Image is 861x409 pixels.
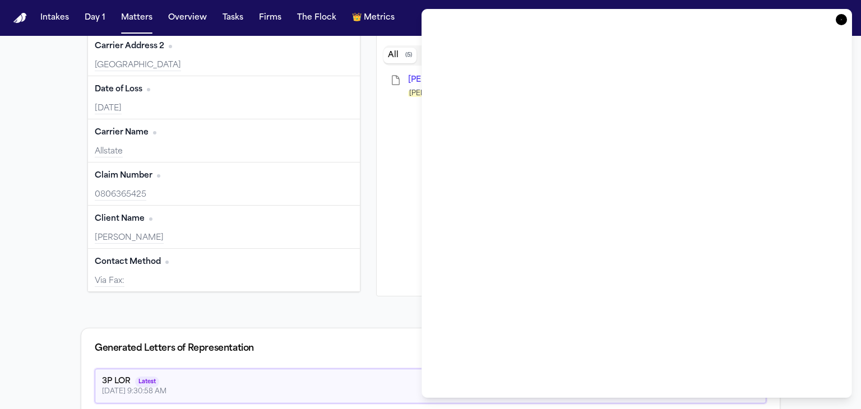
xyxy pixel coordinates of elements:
[95,369,766,403] div: Latest generated Letter of Representation
[95,213,145,225] span: Client Name
[153,131,156,134] span: No citation
[254,8,286,28] button: Firms
[165,261,169,264] span: No citation
[88,162,360,206] div: Claim Number (optional)
[80,8,110,28] button: Day 1
[95,170,152,182] span: Claim Number
[95,276,353,287] div: Via Fax:
[436,23,838,384] iframe: LoR Preview
[88,33,360,76] div: Carrier Address 2 (optional)
[408,90,470,97] mark: [PERSON_NAME]
[348,8,399,28] button: crownMetrics
[147,88,150,91] span: No citation
[157,174,160,178] span: No citation
[408,76,568,84] span: Z. Carbonell - Intake Form - 9.14.25
[95,146,353,157] div: Allstate
[88,249,360,291] div: Contact Method (optional)
[102,387,166,396] div: [DATE] 9:30:58 AM
[13,13,27,24] a: Home
[405,52,412,59] span: ( 5 )
[408,90,470,97] span: Zulibell Carbonell
[416,48,470,63] button: Related documents
[117,8,157,28] button: Matters
[149,217,152,221] span: No citation
[88,206,360,249] div: Client Name (optional)
[13,13,27,24] img: Finch Logo
[218,8,248,28] button: Tasks
[135,377,159,387] span: Latest
[95,342,254,355] div: Generated Letters of Representation
[293,8,341,28] button: The Flock
[169,45,172,48] span: No citation
[383,48,416,63] button: All documents
[95,84,142,95] span: Date of Loss
[95,233,353,244] div: [PERSON_NAME]
[36,8,73,28] button: Intakes
[95,189,353,201] div: 0806365425
[95,60,353,71] div: [GEOGRAPHIC_DATA]
[408,75,568,86] button: Open Z. Carbonell - Intake Form - 9.14.25
[88,76,360,119] div: Date of Loss (optional)
[95,257,161,268] span: Contact Method
[383,41,773,103] div: Document browser
[95,41,164,52] span: Carrier Address 2
[95,127,149,138] span: Carrier Name
[95,103,353,114] div: [DATE]
[88,119,360,162] div: Carrier Name (optional)
[102,376,131,387] div: 3P LOR
[164,8,211,28] button: Overview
